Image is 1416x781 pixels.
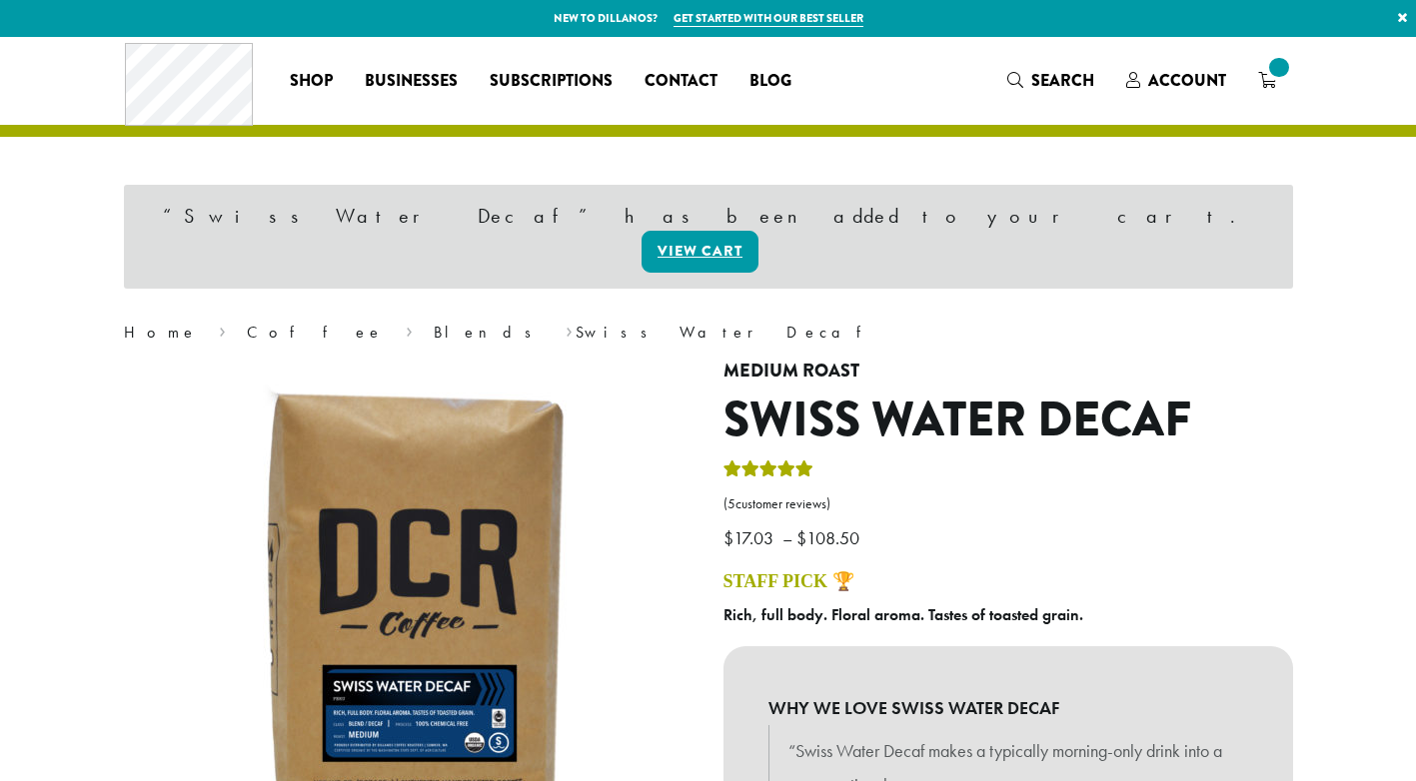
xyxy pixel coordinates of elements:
[365,69,458,94] span: Businesses
[274,65,349,97] a: Shop
[723,604,1083,625] b: Rich, full body. Floral aroma. Tastes of toasted grain.
[434,322,545,343] a: Blends
[290,69,333,94] span: Shop
[674,10,863,27] a: Get started with our best seller
[796,526,864,549] bdi: 108.50
[727,495,735,512] span: 5
[768,691,1248,725] b: WHY WE LOVE SWISS WATER DECAF
[1148,69,1226,92] span: Account
[723,526,733,549] span: $
[566,314,573,345] span: ›
[782,526,792,549] span: –
[991,64,1110,97] a: Search
[723,571,854,591] a: Staff Pick 🏆
[723,526,778,549] bdi: 17.03
[642,231,758,273] a: View cart
[723,457,813,487] div: Rated 5.00 out of 5
[645,69,717,94] span: Contact
[124,321,1293,345] nav: Breadcrumb
[796,526,806,549] span: $
[723,391,1293,449] h1: Swiss Water Decaf
[723,361,1293,383] h4: Medium Roast
[124,185,1293,289] div: “Swiss Water Decaf” has been added to your cart.
[247,322,384,343] a: Coffee
[124,322,198,343] a: Home
[406,314,413,345] span: ›
[1031,69,1094,92] span: Search
[219,314,226,345] span: ›
[490,69,613,94] span: Subscriptions
[723,494,1293,514] a: (5customer reviews)
[749,69,791,94] span: Blog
